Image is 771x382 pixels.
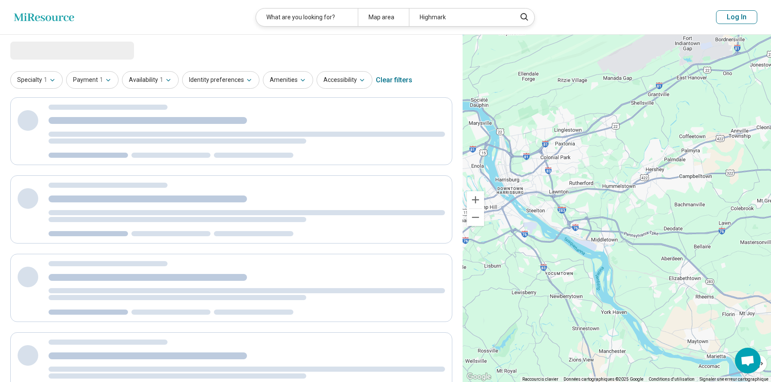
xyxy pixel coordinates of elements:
button: Specialty1 [10,71,63,89]
button: Log In [716,10,757,24]
button: Availability1 [122,71,179,89]
span: 1 [160,75,163,84]
button: Identity preferences [182,71,259,89]
div: What are you looking for? [256,9,358,26]
button: Accessibility [317,71,372,89]
div: Ouvrir le chat [735,348,761,373]
button: Payment1 [66,71,119,89]
span: Loading... [10,42,82,59]
a: Signaler une erreur cartographique [700,377,768,382]
button: Zoom avant [467,191,484,208]
div: Highmark [409,9,511,26]
button: Zoom arrière [467,209,484,226]
div: Clear filters [376,70,412,90]
span: 1 [100,75,103,84]
a: Conditions d'utilisation (s'ouvre dans un nouvel onglet) [649,377,695,382]
button: Amenities [263,71,313,89]
span: Données cartographiques ©2025 Google [564,377,643,382]
span: 1 [44,75,47,84]
div: Map area [358,9,409,26]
